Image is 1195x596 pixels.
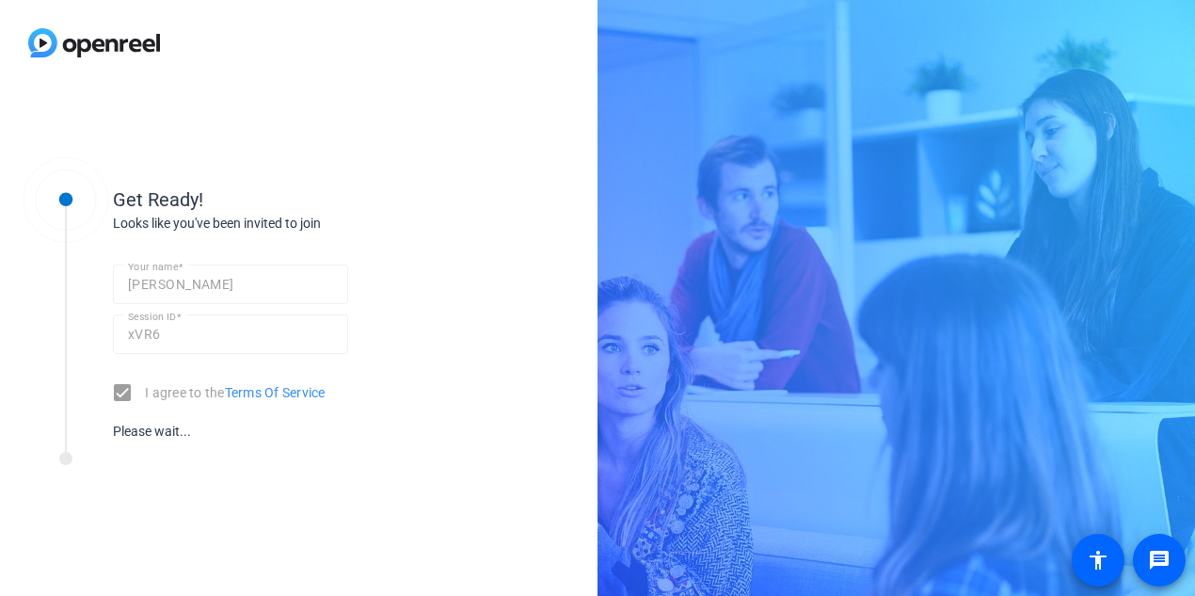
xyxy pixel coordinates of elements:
mat-icon: message [1148,549,1171,572]
mat-icon: accessibility [1087,549,1109,572]
mat-label: Session ID [128,311,176,322]
mat-label: Your name [128,261,178,272]
div: Get Ready! [113,185,489,214]
div: Looks like you've been invited to join [113,214,489,234]
div: Please wait... [113,422,348,442]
